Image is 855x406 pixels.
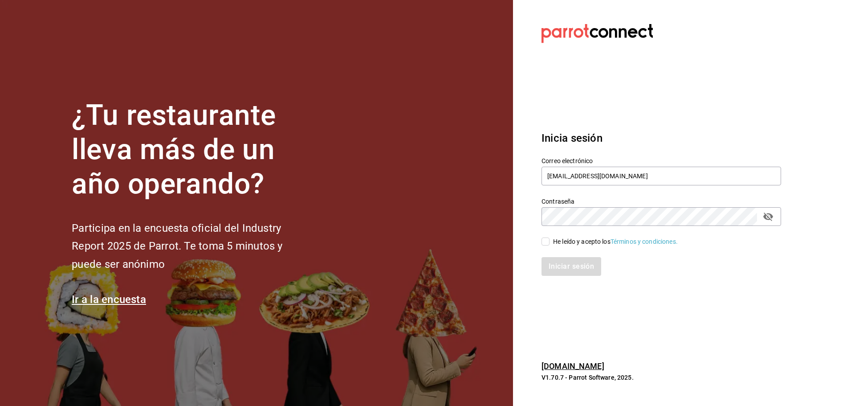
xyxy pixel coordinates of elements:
[761,209,776,224] button: passwordField
[541,158,781,164] label: Correo electrónico
[72,219,312,274] h2: Participa en la encuesta oficial del Industry Report 2025 de Parrot. Te toma 5 minutos y puede se...
[72,293,146,306] a: Ir a la encuesta
[553,237,678,246] div: He leído y acepto los
[72,98,312,201] h1: ¿Tu restaurante lleva más de un año operando?
[541,361,604,371] a: [DOMAIN_NAME]
[541,373,781,382] p: V1.70.7 - Parrot Software, 2025.
[541,167,781,185] input: Ingresa tu correo electrónico
[611,238,678,245] a: Términos y condiciones.
[541,198,781,205] label: Contraseña
[541,130,781,146] h3: Inicia sesión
